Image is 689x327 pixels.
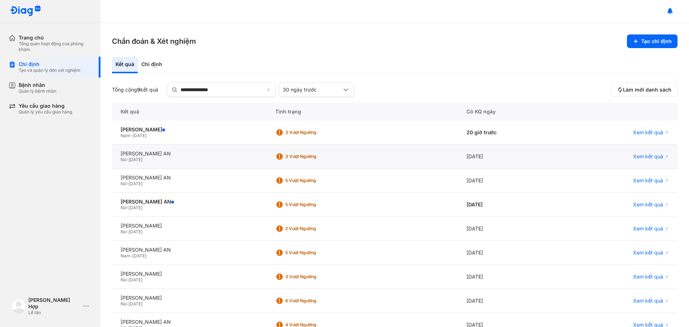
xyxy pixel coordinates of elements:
[267,103,458,121] div: Tình trạng
[112,36,196,46] h3: Chẩn đoán & Xét nghiệm
[458,289,562,313] div: [DATE]
[130,133,132,138] span: -
[112,103,267,121] div: Kết quả
[130,253,132,258] span: -
[10,6,41,17] img: logo
[132,133,146,138] span: [DATE]
[121,319,258,325] div: [PERSON_NAME] AN
[458,103,562,121] div: Có KQ ngày
[121,229,126,234] span: Nữ
[285,274,343,280] div: 3 Vượt ngưỡng
[28,297,80,310] div: [PERSON_NAME] Hợp
[121,150,258,157] div: [PERSON_NAME] AN
[19,67,80,73] div: Tạo và quản lý đơn xét nghiệm
[285,298,343,304] div: 6 Vượt ngưỡng
[121,198,258,205] div: [PERSON_NAME] AN
[633,177,663,184] span: Xem kết quả
[121,126,258,133] div: [PERSON_NAME]
[112,87,158,93] div: Tổng cộng kết quả
[633,153,663,160] span: Xem kết quả
[285,130,343,135] div: 3 Vượt ngưỡng
[633,249,663,256] span: Xem kết quả
[458,193,562,217] div: [DATE]
[285,154,343,159] div: 3 Vượt ngưỡng
[128,181,142,186] span: [DATE]
[121,295,258,301] div: [PERSON_NAME]
[128,277,142,282] span: [DATE]
[623,87,671,93] span: Làm mới danh sách
[121,223,258,229] div: [PERSON_NAME]
[627,34,678,48] button: Tạo chỉ định
[121,205,126,210] span: Nữ
[121,174,258,181] div: [PERSON_NAME] AN
[126,181,128,186] span: -
[285,178,343,183] div: 5 Vượt ngưỡng
[633,201,663,208] span: Xem kết quả
[112,57,138,73] div: Kết quả
[19,88,56,94] div: Quản lý bệnh nhân
[633,298,663,304] span: Xem kết quả
[19,34,92,41] div: Trang chủ
[128,301,142,307] span: [DATE]
[138,57,166,73] div: Chỉ định
[11,299,26,313] img: logo
[121,157,126,162] span: Nữ
[285,202,343,207] div: 5 Vượt ngưỡng
[458,265,562,289] div: [DATE]
[19,41,92,52] div: Tổng quan hoạt động của phòng khám
[121,271,258,277] div: [PERSON_NAME]
[121,247,258,253] div: [PERSON_NAME] AN
[126,229,128,234] span: -
[126,277,128,282] span: -
[121,253,130,258] span: Nam
[633,274,663,280] span: Xem kết quả
[285,250,343,256] div: 5 Vượt ngưỡng
[128,229,142,234] span: [DATE]
[19,82,56,88] div: Bệnh nhân
[121,181,126,186] span: Nữ
[19,109,72,115] div: Quản lý yêu cầu giao hàng
[458,145,562,169] div: [DATE]
[121,277,126,282] span: Nữ
[285,226,343,232] div: 2 Vượt ngưỡng
[283,87,342,93] div: 30 ngày trước
[137,87,140,93] span: 9
[126,205,128,210] span: -
[19,61,80,67] div: Chỉ định
[28,310,80,316] div: Lễ tân
[132,253,146,258] span: [DATE]
[611,83,678,97] button: Làm mới danh sách
[121,301,126,307] span: Nữ
[126,157,128,162] span: -
[121,133,130,138] span: Nam
[633,129,663,136] span: Xem kết quả
[458,121,562,145] div: 20 giờ trước
[458,241,562,265] div: [DATE]
[128,205,142,210] span: [DATE]
[126,301,128,307] span: -
[458,169,562,193] div: [DATE]
[633,225,663,232] span: Xem kết quả
[458,217,562,241] div: [DATE]
[19,103,72,109] div: Yêu cầu giao hàng
[128,157,142,162] span: [DATE]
